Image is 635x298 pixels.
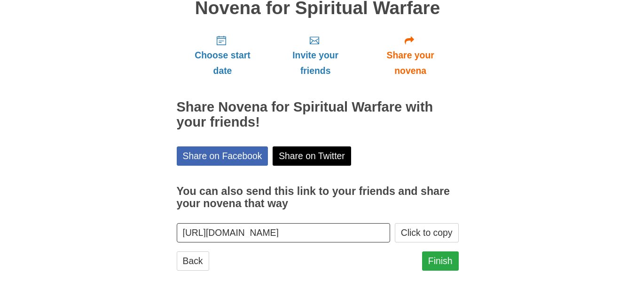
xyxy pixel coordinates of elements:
a: Choose start date [177,27,269,83]
a: Finish [422,251,459,271]
button: Click to copy [395,223,459,242]
span: Invite your friends [278,48,353,79]
h3: You can also send this link to your friends and share your novena that way [177,185,459,209]
a: Share on Facebook [177,146,268,166]
a: Share your novena [362,27,459,83]
a: Back [177,251,209,271]
a: Invite your friends [268,27,362,83]
h2: Share Novena for Spiritual Warfare with your friends! [177,100,459,130]
a: Share on Twitter [273,146,351,166]
span: Choose start date [186,48,259,79]
span: Share your novena [372,48,449,79]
